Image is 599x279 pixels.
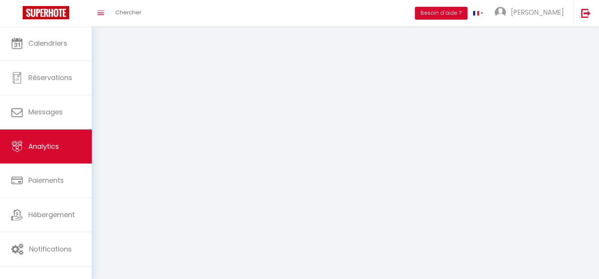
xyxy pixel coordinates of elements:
span: Hébergement [28,210,75,219]
img: ... [495,7,506,18]
span: Chercher [115,8,141,16]
span: Analytics [28,142,59,151]
span: [PERSON_NAME] [511,8,564,17]
span: Réservations [28,73,72,82]
img: logout [581,8,591,18]
span: Messages [28,107,63,117]
span: Paiements [28,176,64,185]
button: Ouvrir le widget de chat LiveChat [6,3,29,26]
img: Super Booking [23,6,69,19]
span: Calendriers [28,39,67,48]
button: Besoin d'aide ? [415,7,467,20]
span: Notifications [29,244,72,254]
